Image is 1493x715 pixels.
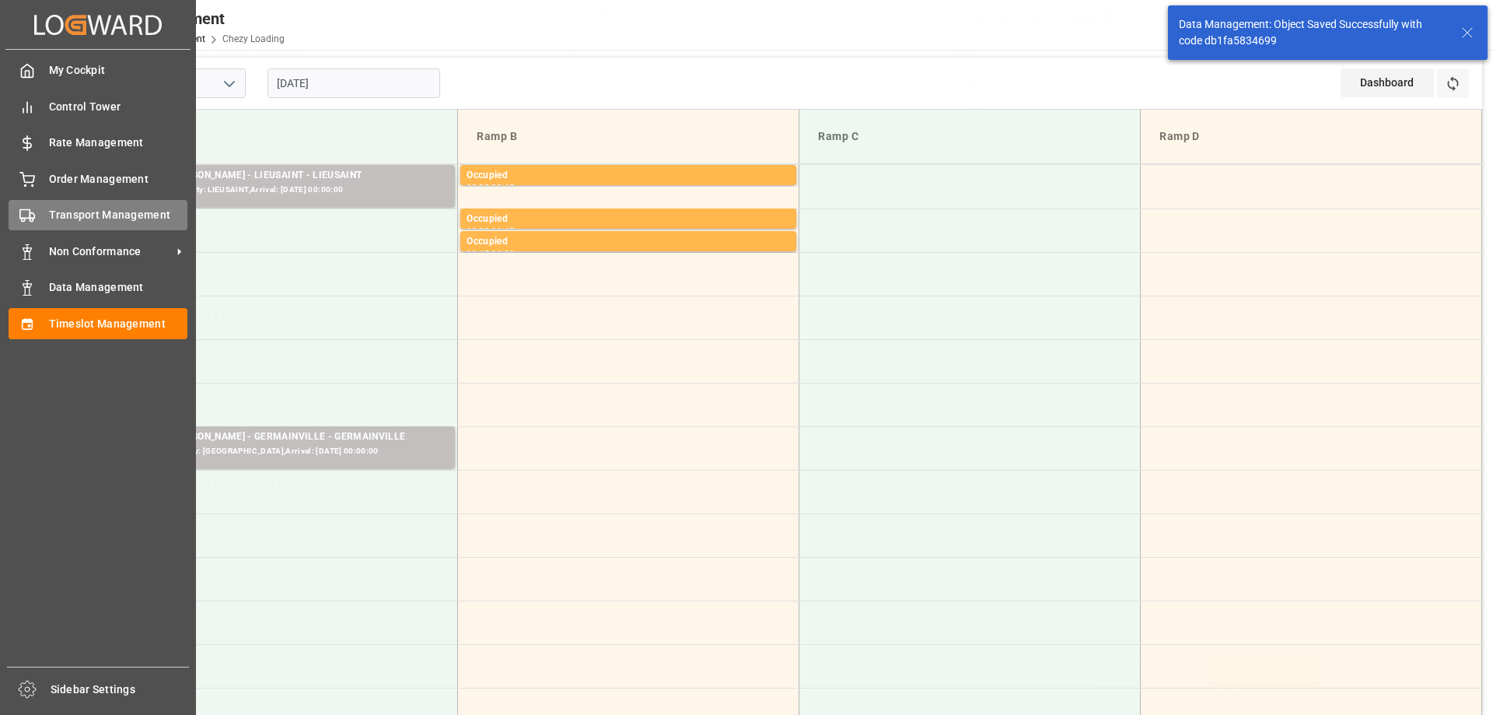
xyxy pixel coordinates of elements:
[1290,68,1313,93] button: open menu
[1259,478,1300,494] div: Collapse
[173,46,306,62] span: Delivery Destination Name
[563,46,596,62] span: Status
[952,3,1319,33] button: open menu
[185,243,226,255] a: transport
[173,173,321,195] h2: Transport Order Details
[910,343,930,363] button: Euro C
[49,316,188,332] span: Timeslot Management
[521,44,541,64] button: Delivery Destination Name
[901,68,925,93] button: open menu
[9,308,187,338] a: Timeslot Management
[952,345,980,362] span: CHEP
[1259,310,1300,326] div: Collapse
[1212,689,1283,700] div: Ctrl/CMD + S to save
[910,44,930,64] button: Status
[1299,343,1320,363] button: CHEP
[9,163,187,194] a: Order Management
[563,345,595,362] span: Euro C
[952,577,991,593] span: Created
[173,108,227,124] span: Comments
[173,305,373,326] h2: Pallet Loaded in the Warehouse
[9,200,187,230] a: Transport Management
[910,573,930,594] button: Total In
[9,91,187,121] a: Control Tower
[321,168,351,198] button: View description
[373,299,403,328] button: View description
[1259,178,1300,195] div: Collapse
[952,46,981,62] span: Ramp
[563,408,609,424] span: Total Out
[952,595,1319,625] input: DD-MM-YYYY HH:MM
[191,265,320,279] span: Save the form to Edit/Add rows
[1210,657,1319,687] button: CREATE
[563,514,595,531] span: Euro C
[1299,511,1320,531] button: CHEP
[1090,657,1199,687] button: Cancel
[49,62,188,79] span: My Cockpit
[563,577,600,593] span: Total In
[521,106,541,126] button: Comments
[185,244,226,256] span: transport
[1299,106,1320,126] button: End Time *
[9,272,187,303] a: Data Management
[49,99,188,115] span: Control Tower
[910,106,930,126] button: Start Time *
[563,128,930,157] input: DD-MM-YYYY HH:MM
[49,207,188,223] span: Transport Management
[952,65,1319,95] input: Type to search/select
[9,55,187,86] a: My Cockpit
[563,3,930,33] textarea: LOMME
[1299,573,1320,594] button: Created
[1179,16,1446,49] div: Data Management: Object Saved Successfully with code db1fa5834699
[51,682,190,698] span: Sidebar Settings
[952,108,1005,124] span: End Time
[387,468,417,497] button: View description
[952,128,1319,157] input: DD-MM-YYYY HH:MM
[49,135,188,151] span: Rate Management
[910,405,930,426] button: Total Out
[9,128,187,158] a: Rate Management
[521,573,541,594] button: Other
[173,473,387,494] h2: Pallet Unloaded to the Warehouse
[910,511,930,531] button: Euro C
[521,343,541,363] button: Euro B
[49,244,172,260] span: Non Conformance
[521,511,541,531] button: Euro B
[49,279,188,296] span: Data Management
[563,108,623,124] span: Start Time
[563,65,930,95] input: Type to search/select
[49,171,188,188] span: Order Management
[173,216,286,232] span: Select Transport Order
[952,514,980,531] span: CHEP
[961,9,1124,26] span: TRANSPORT [PERSON_NAME]
[521,405,541,426] button: Other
